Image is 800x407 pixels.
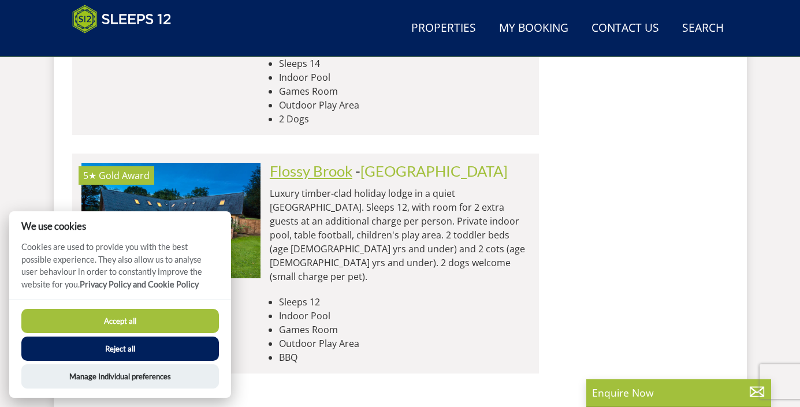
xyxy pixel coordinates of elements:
[9,221,231,231] h2: We use cookies
[21,309,219,333] button: Accept all
[66,40,188,50] iframe: Customer reviews powered by Trustpilot
[81,163,261,278] img: 12.original.jpg
[279,98,530,112] li: Outdoor Play Area
[279,70,530,84] li: Indoor Pool
[494,16,573,42] a: My Booking
[587,16,664,42] a: Contact Us
[279,84,530,98] li: Games Room
[9,241,231,299] p: Cookies are used to provide you with the best possible experience. They also allow us to analyse ...
[279,337,530,350] li: Outdoor Play Area
[80,279,199,289] a: Privacy Policy and Cookie Policy
[72,5,172,33] img: Sleeps 12
[21,364,219,389] button: Manage Individual preferences
[83,169,96,182] span: Flossy Brook has a 5 star rating under the Quality in Tourism Scheme
[407,16,481,42] a: Properties
[279,323,530,337] li: Games Room
[279,350,530,364] li: BBQ
[99,169,150,182] span: Flossy Brook has been awarded a Gold Award by Visit England
[21,337,219,361] button: Reject all
[279,295,530,309] li: Sleeps 12
[81,163,261,278] a: 5★ Gold Award
[279,112,530,126] li: 2 Dogs
[270,186,530,283] p: Luxury timber-clad holiday lodge in a quiet [GEOGRAPHIC_DATA]. Sleeps 12, with room for 2 extra g...
[678,16,728,42] a: Search
[279,57,530,70] li: Sleeps 14
[360,162,508,180] a: [GEOGRAPHIC_DATA]
[279,309,530,323] li: Indoor Pool
[270,162,352,180] a: Flossy Brook
[592,385,765,400] p: Enquire Now
[355,162,508,180] span: -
